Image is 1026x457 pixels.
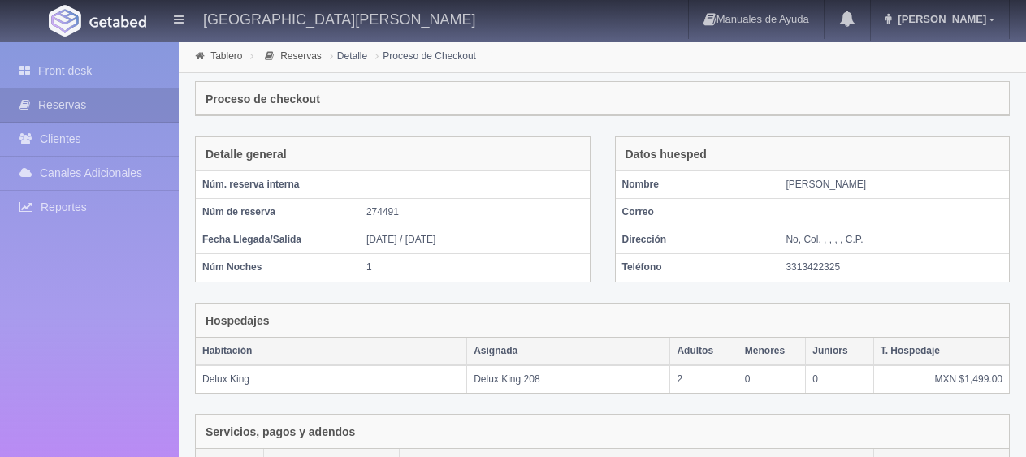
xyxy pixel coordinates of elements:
[738,338,805,365] th: Menores
[894,13,986,25] span: [PERSON_NAME]
[196,199,360,226] th: Núm de reserva
[203,8,475,28] h4: [GEOGRAPHIC_DATA][PERSON_NAME]
[89,15,146,28] img: Getabed
[196,365,467,393] td: Delux King
[467,338,670,365] th: Asignada
[467,365,670,393] td: Delux King 208
[670,338,738,365] th: Adultos
[738,365,805,393] td: 0
[806,338,873,365] th: Juniors
[206,426,355,438] h4: Servicios, pagos y adendos
[806,365,873,393] td: 0
[210,50,242,62] a: Tablero
[779,226,1009,254] td: No, Col. , , , , C.P.
[206,93,320,106] h4: Proceso de checkout
[196,254,360,282] th: Núm Noches
[670,365,738,393] td: 2
[873,365,1009,393] td: MXN $1,499.00
[360,254,590,282] td: 1
[360,199,590,226] td: 274491
[371,48,480,63] li: Proceso de Checkout
[616,171,780,199] th: Nombre
[873,338,1009,365] th: T. Hospedaje
[616,254,780,282] th: Teléfono
[779,171,1009,199] td: [PERSON_NAME]
[326,48,371,63] li: Detalle
[779,254,1009,282] td: 3313422325
[206,149,287,161] h4: Detalle general
[49,5,81,37] img: Getabed
[196,171,360,199] th: Núm. reserva interna
[206,315,270,327] h4: Hospedajes
[196,338,467,365] th: Habitación
[616,199,780,226] th: Correo
[616,226,780,254] th: Dirección
[626,149,707,161] h4: Datos huesped
[280,50,322,62] a: Reservas
[360,226,590,254] td: [DATE] / [DATE]
[196,226,360,254] th: Fecha Llegada/Salida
